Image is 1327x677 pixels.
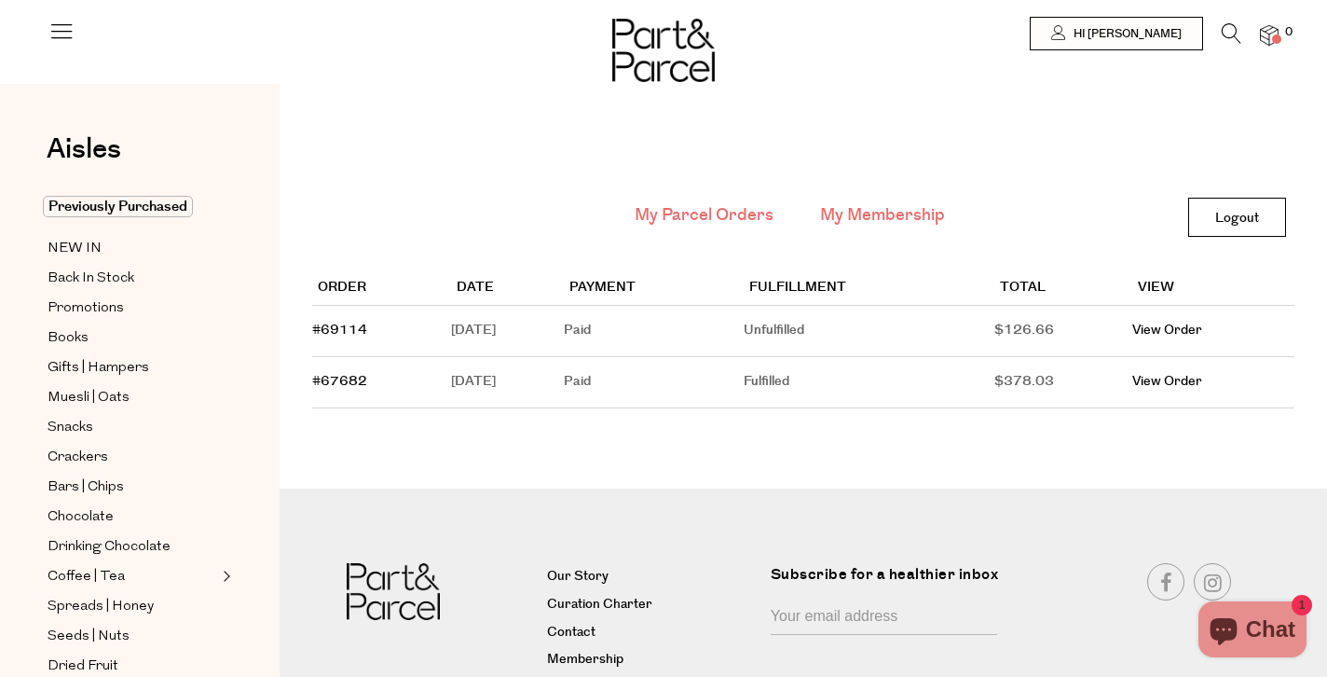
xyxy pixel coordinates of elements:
span: 0 [1280,24,1297,41]
a: Coffee | Tea [48,565,217,588]
a: Hi [PERSON_NAME] [1030,17,1203,50]
span: Muesli | Oats [48,387,130,409]
td: $126.66 [994,306,1132,357]
span: Snacks [48,417,93,439]
a: #69114 [312,321,367,339]
label: Subscribe for a healthier inbox [771,563,1008,600]
a: My Membership [820,203,945,228]
th: Payment [564,271,744,306]
span: Spreads | Honey [48,596,154,618]
a: Muesli | Oats [48,386,217,409]
span: Drinking Chocolate [48,536,171,559]
a: 0 [1260,25,1279,45]
td: Fulfilled [744,357,994,408]
a: View Order [1132,372,1202,391]
span: Aisles [47,129,121,170]
a: Snacks [48,416,217,439]
span: Promotions [48,297,124,320]
th: Fulfillment [744,271,994,306]
span: Bars | Chips [48,477,124,499]
a: Curation Charter [547,594,757,616]
th: Order [312,271,451,306]
td: Paid [564,306,744,357]
inbox-online-store-chat: Shopify online store chat [1193,601,1312,662]
a: Promotions [48,297,217,320]
img: Part&Parcel [347,563,440,620]
span: Back In Stock [48,268,134,290]
img: Part&Parcel [612,19,715,82]
span: NEW IN [48,238,102,260]
span: Chocolate [48,506,114,529]
a: Spreads | Honey [48,595,217,618]
a: Books [48,326,217,350]
th: View [1132,271,1294,306]
a: Gifts | Hampers [48,356,217,380]
a: Aisles [47,135,121,182]
span: Books [48,327,89,350]
a: My Parcel Orders [635,203,773,228]
a: Membership [547,649,757,671]
input: Your email address [771,600,997,635]
a: Contact [547,622,757,644]
td: [DATE] [451,357,564,408]
th: Date [451,271,564,306]
a: Drinking Chocolate [48,535,217,559]
a: Back In Stock [48,267,217,290]
span: Crackers [48,447,108,469]
a: Our Story [547,566,757,588]
td: Paid [564,357,744,408]
a: Logout [1188,198,1286,237]
a: View Order [1132,321,1202,339]
a: Bars | Chips [48,476,217,499]
td: $378.03 [994,357,1132,408]
th: Total [994,271,1132,306]
td: Unfulfilled [744,306,994,357]
span: Hi [PERSON_NAME] [1069,26,1182,42]
a: Chocolate [48,505,217,529]
span: Previously Purchased [43,196,193,217]
a: Previously Purchased [48,196,217,218]
a: Seeds | Nuts [48,625,217,648]
span: Coffee | Tea [48,566,125,588]
span: Gifts | Hampers [48,357,149,380]
button: Expand/Collapse Coffee | Tea [218,565,231,587]
a: NEW IN [48,237,217,260]
span: Seeds | Nuts [48,626,130,648]
a: #67682 [312,372,367,391]
td: [DATE] [451,306,564,357]
a: Crackers [48,446,217,469]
